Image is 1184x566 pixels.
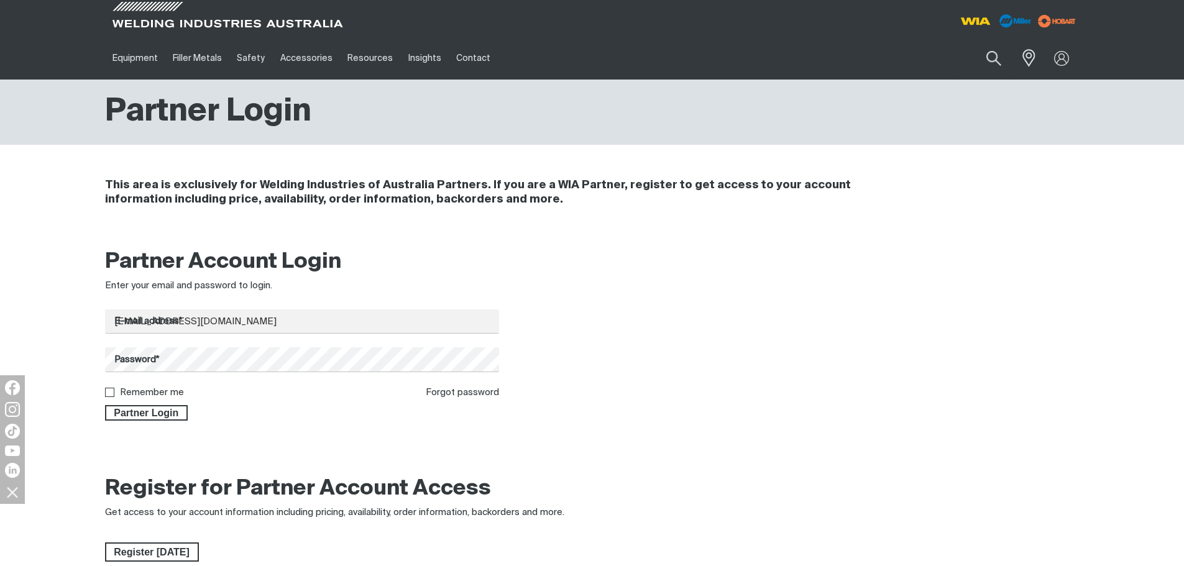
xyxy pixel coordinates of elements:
[105,475,491,503] h2: Register for Partner Account Access
[400,37,448,80] a: Insights
[5,463,20,478] img: LinkedIn
[105,178,914,207] h4: This area is exclusively for Welding Industries of Australia Partners. If you are a WIA Partner, ...
[106,542,198,562] span: Register [DATE]
[105,542,199,562] a: Register Today
[120,388,184,397] label: Remember me
[105,405,188,421] button: Partner Login
[2,482,23,503] img: hide socials
[273,37,340,80] a: Accessories
[105,249,500,276] h2: Partner Account Login
[1034,12,1080,30] img: miller
[957,43,1014,73] input: Product name or item number...
[229,37,272,80] a: Safety
[105,37,836,80] nav: Main
[5,402,20,417] img: Instagram
[973,43,1015,73] button: Search products
[340,37,400,80] a: Resources
[5,445,20,456] img: YouTube
[105,279,500,293] div: Enter your email and password to login.
[165,37,229,80] a: Filler Metals
[105,92,311,132] h1: Partner Login
[426,388,499,397] a: Forgot password
[449,37,498,80] a: Contact
[5,380,20,395] img: Facebook
[5,424,20,439] img: TikTok
[106,405,187,421] span: Partner Login
[105,508,564,517] span: Get access to your account information including pricing, availability, order information, backor...
[105,37,165,80] a: Equipment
